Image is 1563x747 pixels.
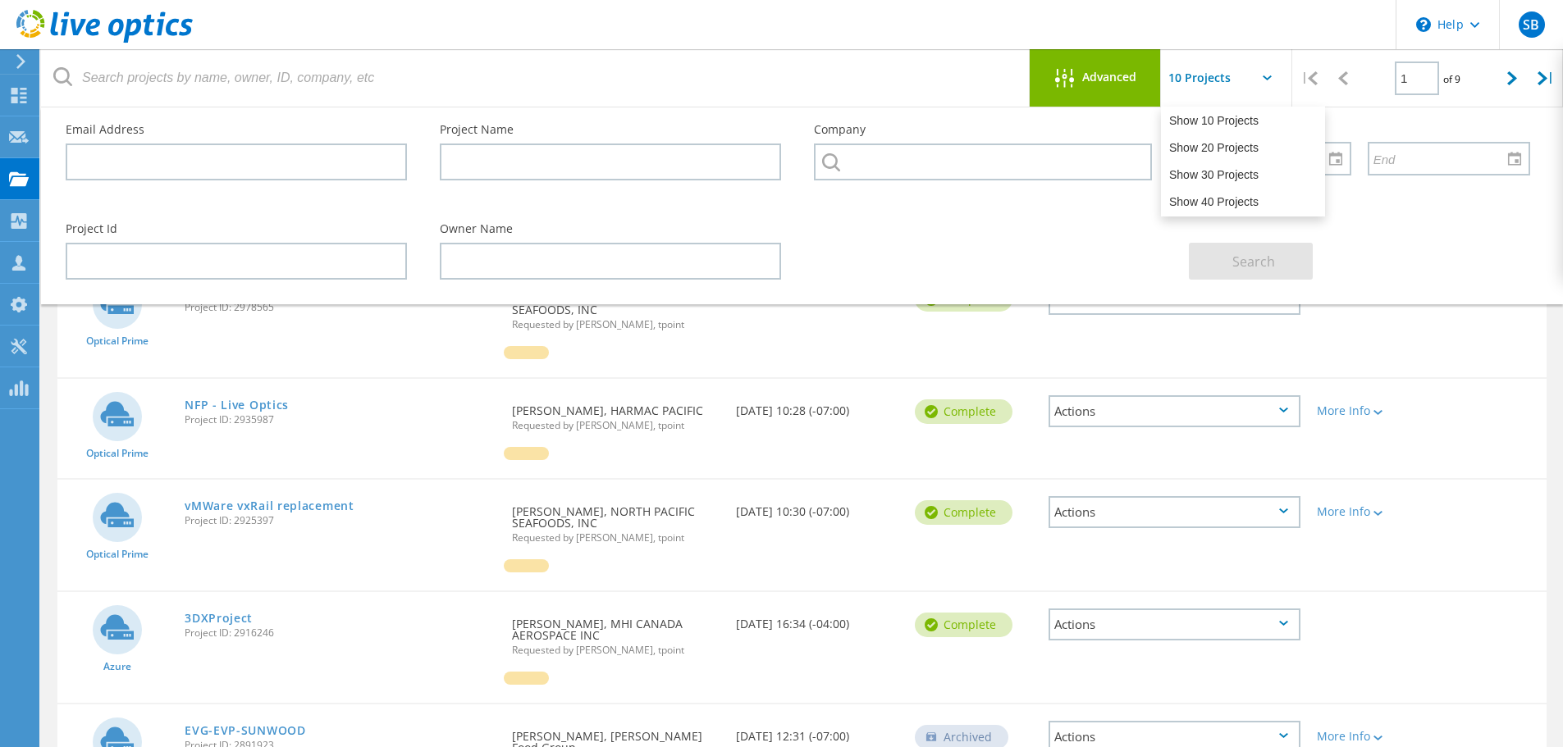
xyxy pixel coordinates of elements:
div: Show 40 Projects [1162,189,1324,216]
a: NFP - Live Optics [185,399,289,411]
span: Project ID: 2935987 [185,415,496,425]
label: Project Id [66,223,407,235]
div: More Info [1317,293,1419,304]
span: Project ID: 2978565 [185,303,496,312]
div: [PERSON_NAME], HARMAC PACIFIC [504,379,727,447]
a: Live Optics Dashboard [16,34,193,46]
span: Requested by [PERSON_NAME], tpoint [512,320,719,330]
span: Project ID: 2925397 [185,516,496,526]
label: Owner Name [440,223,781,235]
div: Show 20 Projects [1162,134,1324,162]
a: 3DXProject [185,613,253,624]
div: | [1529,49,1563,107]
span: Optical Prime [86,549,149,559]
div: More Info [1317,731,1419,742]
svg: \n [1416,17,1431,32]
label: Project Name [440,124,781,135]
div: [PERSON_NAME], NORTH PACIFIC SEAFOODS, INC [504,480,727,559]
div: [DATE] 10:28 (-07:00) [728,379,907,433]
input: End [1369,143,1517,174]
div: [DATE] 16:34 (-04:00) [728,592,907,646]
div: Complete [915,500,1012,525]
span: Project ID: 2916246 [185,628,496,638]
span: Search [1232,253,1275,271]
div: Complete [915,613,1012,637]
div: More Info [1317,405,1419,417]
span: Optical Prime [86,336,149,346]
label: Date Created [1189,124,1530,135]
div: [DATE] 10:30 (-07:00) [728,480,907,534]
span: Requested by [PERSON_NAME], tpoint [512,645,719,655]
span: of 9 [1443,72,1460,86]
span: Azure [103,662,131,672]
span: Advanced [1082,71,1136,83]
button: Search [1189,243,1313,280]
label: Email Address [66,124,407,135]
div: Show 30 Projects [1162,162,1324,189]
div: Actions [1049,395,1300,427]
div: [PERSON_NAME], MHI CANADA AEROSPACE INC [504,592,727,672]
div: Complete [915,399,1012,424]
span: SB [1523,18,1539,31]
div: Actions [1049,496,1300,528]
a: vMWare vxRail replacement [185,500,354,512]
span: Requested by [PERSON_NAME], tpoint [512,533,719,543]
span: Requested by [PERSON_NAME], tpoint [512,421,719,430]
label: Company [814,124,1155,135]
div: Show 10 Projects [1162,107,1324,134]
div: [PERSON_NAME], NORTH PACIFIC SEAFOODS, INC [504,266,727,346]
div: More Info [1317,506,1419,517]
div: | [1292,49,1326,107]
div: Actions [1049,608,1300,640]
span: Optical Prime [86,449,149,458]
input: Search projects by name, owner, ID, company, etc [41,49,1031,107]
a: EVG-EVP-SUNWOOD [185,725,306,736]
